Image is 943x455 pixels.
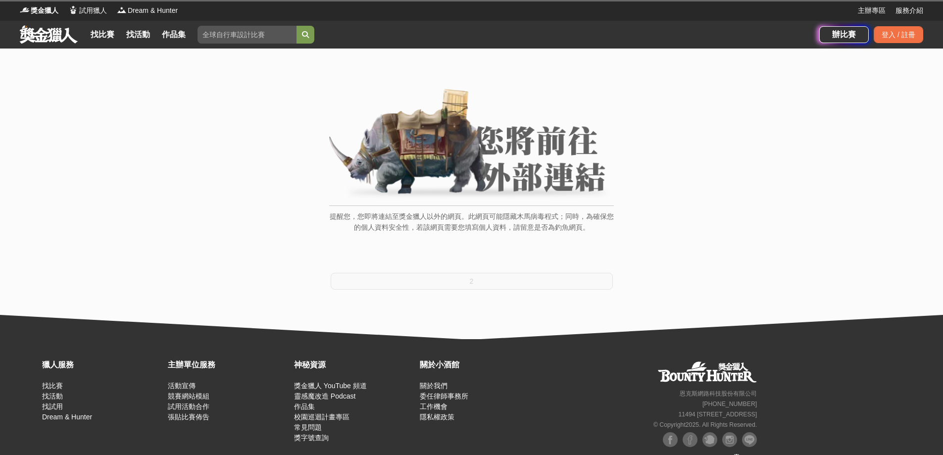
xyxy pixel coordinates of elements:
[79,5,107,16] span: 試用獵人
[742,432,757,447] img: LINE
[42,392,63,400] a: 找活動
[294,359,415,371] div: 神秘資源
[117,5,127,15] img: Logo
[294,413,349,421] a: 校園巡迴計畫專區
[42,359,163,371] div: 獵人服務
[294,382,367,390] a: 獎金獵人 YouTube 頻道
[702,401,757,407] small: [PHONE_NUMBER]
[702,432,717,447] img: Plurk
[874,26,923,43] div: 登入 / 註冊
[42,413,92,421] a: Dream & Hunter
[31,5,58,16] span: 獎金獵人
[87,28,118,42] a: 找比賽
[680,390,757,397] small: 恩克斯網路科技股份有限公司
[68,5,78,15] img: Logo
[158,28,190,42] a: 作品集
[420,413,454,421] a: 隱私權政策
[895,5,923,16] a: 服務介紹
[294,403,315,410] a: 作品集
[294,392,355,400] a: 靈感魔改造 Podcast
[420,403,447,410] a: 工作機會
[294,423,322,431] a: 常見問題
[20,5,30,15] img: Logo
[722,432,737,447] img: Instagram
[420,382,447,390] a: 關於我們
[198,26,297,44] input: 全球自行車設計比賽
[329,211,614,243] p: 提醒您，您即將連結至獎金獵人以外的網頁。此網頁可能隱藏木馬病毒程式；同時，為確保您的個人資料安全性，若該網頁需要您填寫個人資料，請留意是否為釣魚網頁。
[420,359,541,371] div: 關於小酒館
[42,403,63,410] a: 找試用
[679,411,757,418] small: 11494 [STREET_ADDRESS]
[858,5,886,16] a: 主辦專區
[68,5,107,16] a: Logo試用獵人
[663,432,678,447] img: Facebook
[117,5,178,16] a: LogoDream & Hunter
[168,382,196,390] a: 活動宣傳
[42,382,63,390] a: 找比賽
[653,421,757,428] small: © Copyright 2025 . All Rights Reserved.
[329,89,614,201] img: External Link Banner
[420,392,468,400] a: 委任律師事務所
[122,28,154,42] a: 找活動
[294,434,329,442] a: 獎字號查詢
[683,432,697,447] img: Facebook
[20,5,58,16] a: Logo獎金獵人
[168,392,209,400] a: 競賽網站模組
[168,413,209,421] a: 張貼比賽佈告
[819,26,869,43] a: 辦比賽
[331,273,613,290] button: 2
[168,359,289,371] div: 主辦單位服務
[168,403,209,410] a: 試用活動合作
[128,5,178,16] span: Dream & Hunter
